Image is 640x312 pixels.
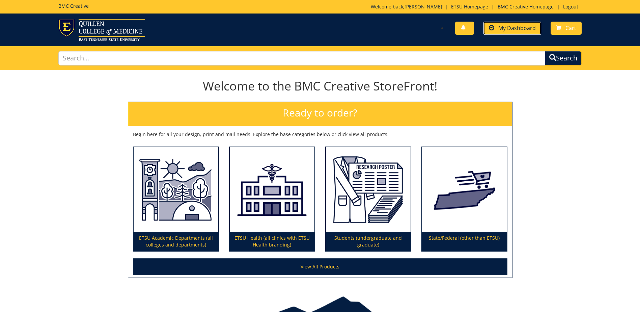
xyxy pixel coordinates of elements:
a: My Dashboard [483,22,541,35]
a: ETSU Health (all clinics with ETSU Health branding) [230,147,314,251]
a: Students (undergraduate and graduate) [326,147,411,251]
img: ETSU Academic Departments (all colleges and departments) [134,147,218,232]
img: Students (undergraduate and graduate) [326,147,411,232]
p: Begin here for all your design, print and mail needs. Explore the base categories below or click ... [133,131,507,138]
a: ETSU Homepage [448,3,492,10]
h1: Welcome to the BMC Creative StoreFront! [128,79,512,93]
p: Welcome back, ! | | | [371,3,582,10]
button: Search [545,51,582,66]
a: BMC Creative Homepage [494,3,557,10]
a: State/Federal (other than ETSU) [422,147,507,251]
h5: BMC Creative [58,3,89,8]
p: ETSU Health (all clinics with ETSU Health branding) [230,232,314,251]
p: ETSU Academic Departments (all colleges and departments) [134,232,218,251]
h2: Ready to order? [128,102,512,126]
a: Cart [551,22,582,35]
p: Students (undergraduate and graduate) [326,232,411,251]
input: Search... [58,51,545,66]
a: Logout [560,3,582,10]
span: Cart [565,24,576,32]
img: State/Federal (other than ETSU) [422,147,507,232]
a: View All Products [133,258,507,275]
img: ETSU Health (all clinics with ETSU Health branding) [230,147,314,232]
a: [PERSON_NAME] [405,3,442,10]
img: ETSU logo [58,19,145,41]
p: State/Federal (other than ETSU) [422,232,507,251]
a: ETSU Academic Departments (all colleges and departments) [134,147,218,251]
span: My Dashboard [498,24,536,32]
